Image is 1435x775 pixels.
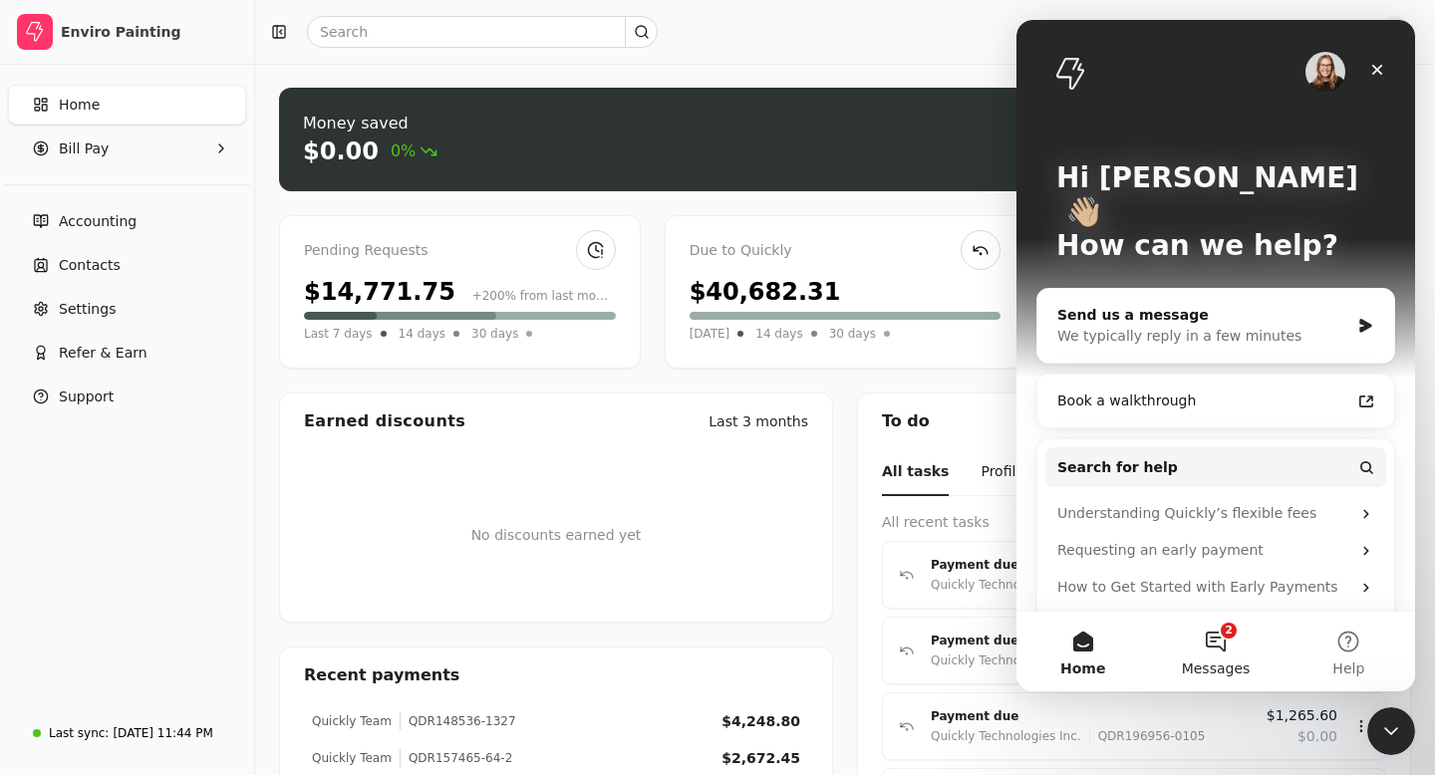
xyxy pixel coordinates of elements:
[8,289,246,329] a: Settings
[391,139,437,163] span: 0%
[59,138,109,159] span: Bill Pay
[59,211,137,232] span: Accounting
[858,393,1410,449] div: To do
[59,95,100,116] span: Home
[931,706,1251,726] div: Payment due
[931,726,1081,746] div: Quickly Technologies Inc.
[1267,705,1337,726] span: $1,265.60
[8,201,246,241] a: Accounting
[690,240,1002,262] div: Due to Quickly
[882,449,949,496] button: All tasks
[690,274,841,310] div: $40,682.31
[312,749,392,767] div: Quickly Team
[303,135,379,167] div: $0.00
[59,255,121,276] span: Contacts
[1297,726,1337,747] span: $0.00
[882,512,1386,533] div: All recent tasks
[307,16,658,48] input: Search
[280,647,832,703] div: Recent payments
[709,411,808,432] div: Last 3 months
[1379,16,1411,48] button: N
[829,324,876,344] span: 30 days
[303,112,437,135] div: Money saved
[304,409,465,433] div: Earned discounts
[8,333,246,373] button: Refer & Earn
[471,493,642,578] div: No discounts earned yet
[755,324,802,344] span: 14 days
[8,129,246,168] button: Bill Pay
[471,324,518,344] span: 30 days
[304,274,455,310] div: $14,771.75
[59,343,147,364] span: Refer & Earn
[8,85,246,125] a: Home
[721,748,800,769] div: $2,672.45
[1016,20,1415,691] iframe: Intercom live chat
[1089,726,1206,746] div: QDR196956-0105
[304,240,616,262] div: Pending Requests
[1367,707,1415,755] iframe: Intercom live chat
[472,287,616,305] div: +200% from last month
[931,650,1081,670] div: Quickly Technologies Inc.
[49,724,109,742] div: Last sync:
[61,22,237,42] div: Enviro Painting
[8,715,246,751] a: Last sync:[DATE] 11:44 PM
[981,449,1024,496] button: Profile
[690,324,730,344] span: [DATE]
[931,575,1081,595] div: Quickly Technologies Inc.
[8,245,246,285] a: Contacts
[59,387,114,407] span: Support
[8,377,246,416] button: Support
[400,712,516,730] div: QDR148536-1327
[312,712,392,730] div: Quickly Team
[721,711,800,732] div: $4,248.80
[931,631,1251,650] div: Payment due
[59,299,116,320] span: Settings
[113,724,212,742] div: [DATE] 11:44 PM
[399,324,445,344] span: 14 days
[400,749,512,767] div: QDR157465-64-2
[304,324,373,344] span: Last 7 days
[931,555,1251,575] div: Payment due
